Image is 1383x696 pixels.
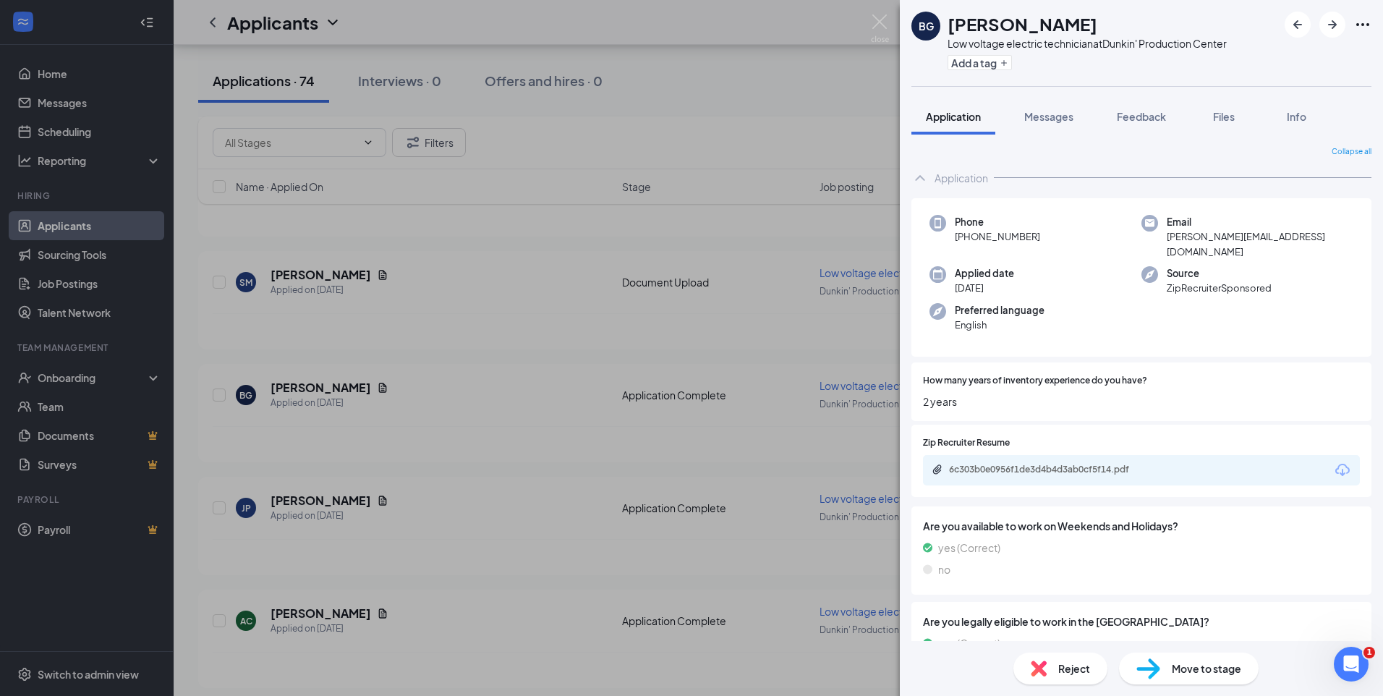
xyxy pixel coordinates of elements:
div: BG [919,19,934,33]
span: Email [1167,215,1353,229]
svg: ChevronUp [911,169,929,187]
span: Feedback [1117,110,1166,123]
span: Applied date [955,266,1014,281]
svg: Ellipses [1354,16,1371,33]
span: Files [1213,110,1235,123]
span: [PHONE_NUMBER] [955,229,1040,244]
a: Paperclip6c303b0e0956f1de3d4b4d3ab0cf5f14.pdf [932,464,1166,478]
span: 2 years [923,394,1360,409]
span: Zip Recruiter Resume [923,436,1010,450]
div: Application [935,171,988,185]
div: 6c303b0e0956f1de3d4b4d3ab0cf5f14.pdf [949,464,1152,475]
span: Are you available to work on Weekends and Holidays? [923,518,1360,534]
span: Messages [1024,110,1073,123]
iframe: Intercom live chat [1334,647,1369,682]
span: [DATE] [955,281,1014,295]
h1: [PERSON_NAME] [948,12,1097,36]
svg: ArrowLeftNew [1289,16,1306,33]
svg: ArrowRight [1324,16,1341,33]
span: Collapse all [1332,146,1371,158]
span: Preferred language [955,303,1044,318]
div: Low voltage electric technician at Dunkin' Production Center [948,36,1227,51]
span: ZipRecruiterSponsored [1167,281,1272,295]
span: Source [1167,266,1272,281]
button: PlusAdd a tag [948,55,1012,70]
span: yes (Correct) [938,635,1000,651]
span: Reject [1058,661,1090,676]
svg: Download [1334,462,1351,479]
span: no [938,561,950,577]
span: Application [926,110,981,123]
svg: Plus [1000,59,1008,67]
span: Phone [955,215,1040,229]
button: ArrowLeftNew [1285,12,1311,38]
span: English [955,318,1044,332]
span: How many years of inventory experience do you have? [923,374,1147,388]
svg: Paperclip [932,464,943,475]
span: 1 [1363,647,1375,658]
button: ArrowRight [1319,12,1345,38]
span: Are you legally eligible to work in the [GEOGRAPHIC_DATA]? [923,614,1360,629]
span: Move to stage [1172,661,1241,676]
span: [PERSON_NAME][EMAIL_ADDRESS][DOMAIN_NAME] [1167,229,1353,259]
span: yes (Correct) [938,540,1000,556]
span: Info [1287,110,1306,123]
